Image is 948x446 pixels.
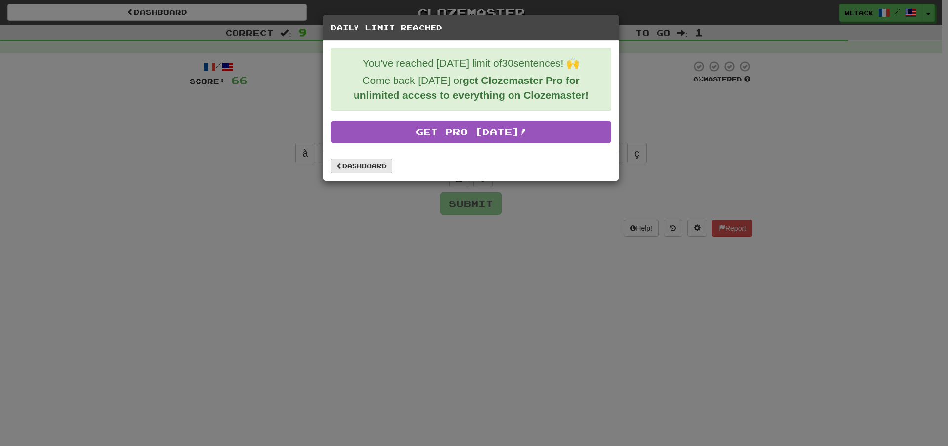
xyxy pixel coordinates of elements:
strong: get Clozemaster Pro for unlimited access to everything on Clozemaster! [354,75,589,101]
a: Get Pro [DATE]! [331,121,611,143]
p: You've reached [DATE] limit of 30 sentences! 🙌 [339,56,603,71]
p: Come back [DATE] or [339,73,603,103]
h5: Daily Limit Reached [331,23,611,33]
a: Dashboard [331,159,392,173]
